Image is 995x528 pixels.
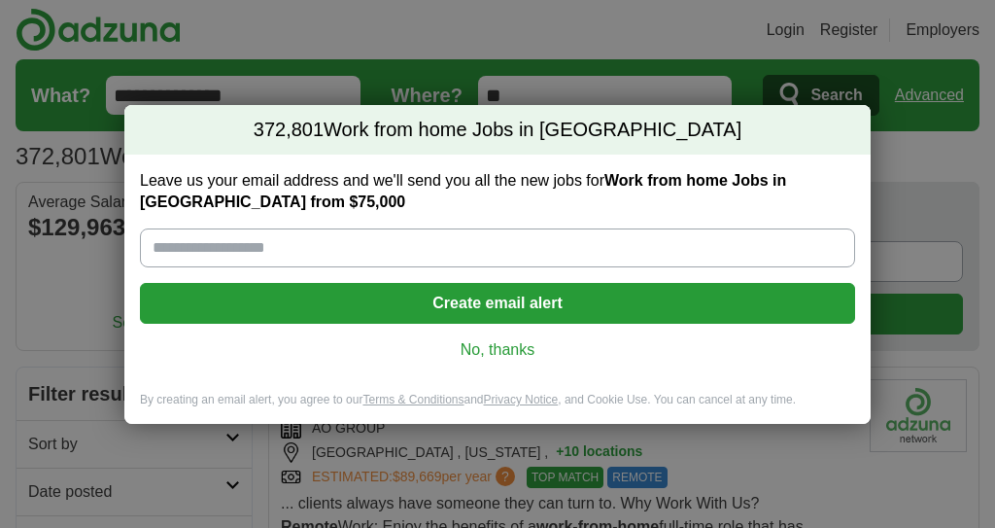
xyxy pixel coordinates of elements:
[124,105,871,156] h2: Work from home Jobs in [GEOGRAPHIC_DATA]
[362,393,463,406] a: Terms & Conditions
[140,283,855,324] button: Create email alert
[484,393,559,406] a: Privacy Notice
[155,339,840,361] a: No, thanks
[254,117,324,144] span: 372,801
[124,392,871,424] div: By creating an email alert, you agree to our and , and Cookie Use. You can cancel at any time.
[140,170,855,213] label: Leave us your email address and we'll send you all the new jobs for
